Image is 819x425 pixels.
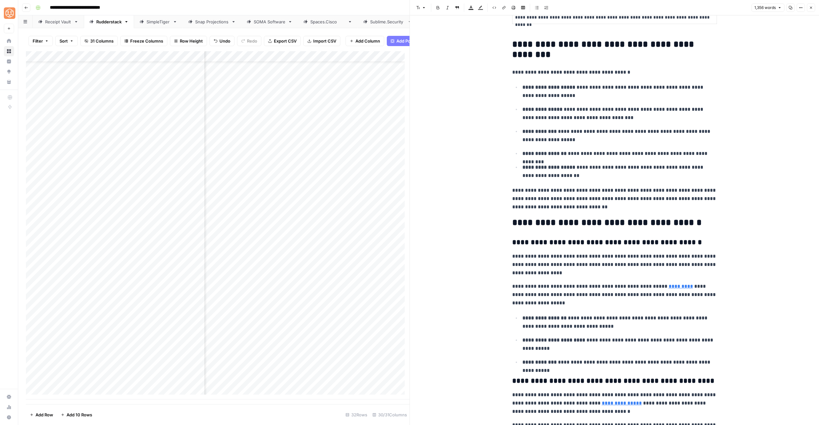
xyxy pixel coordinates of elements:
[343,410,370,420] div: 32 Rows
[358,15,417,28] a: [DOMAIN_NAME]
[26,410,57,420] button: Add Row
[264,36,301,46] button: Export CSV
[751,4,784,12] button: 1,356 words
[241,15,298,28] a: SOMA Software
[134,15,183,28] a: SimpleTiger
[4,56,14,67] a: Insights
[55,36,78,46] button: Sort
[57,410,96,420] button: Add 10 Rows
[33,38,43,44] span: Filter
[170,36,207,46] button: Row Height
[130,38,163,44] span: Freeze Columns
[210,36,235,46] button: Undo
[313,38,336,44] span: Import CSV
[183,15,241,28] a: Snap Projections
[4,36,14,46] a: Home
[346,36,384,46] button: Add Column
[370,410,409,420] div: 30/31 Columns
[4,402,14,412] a: Usage
[219,38,230,44] span: Undo
[247,38,257,44] span: Redo
[298,15,358,28] a: [DOMAIN_NAME]
[355,38,380,44] span: Add Column
[28,36,53,46] button: Filter
[4,5,14,21] button: Workspace: SimpleTiger
[303,36,340,46] button: Import CSV
[84,15,134,28] a: Rudderstack
[310,19,345,25] div: [DOMAIN_NAME]
[4,46,14,56] a: Browse
[4,392,14,402] a: Settings
[237,36,261,46] button: Redo
[45,19,71,25] div: Receipt Vault
[370,19,405,25] div: [DOMAIN_NAME]
[195,19,229,25] div: Snap Projections
[120,36,167,46] button: Freeze Columns
[80,36,118,46] button: 31 Columns
[4,77,14,87] a: Your Data
[274,38,297,44] span: Export CSV
[33,15,84,28] a: Receipt Vault
[36,412,53,418] span: Add Row
[4,7,15,19] img: SimpleTiger Logo
[67,412,92,418] span: Add 10 Rows
[387,36,435,46] button: Add Power Agent
[96,19,122,25] div: Rudderstack
[254,19,285,25] div: SOMA Software
[754,5,776,11] span: 1,356 words
[147,19,170,25] div: SimpleTiger
[180,38,203,44] span: Row Height
[60,38,68,44] span: Sort
[90,38,114,44] span: 31 Columns
[4,67,14,77] a: Opportunities
[396,38,431,44] span: Add Power Agent
[4,412,14,422] button: Help + Support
